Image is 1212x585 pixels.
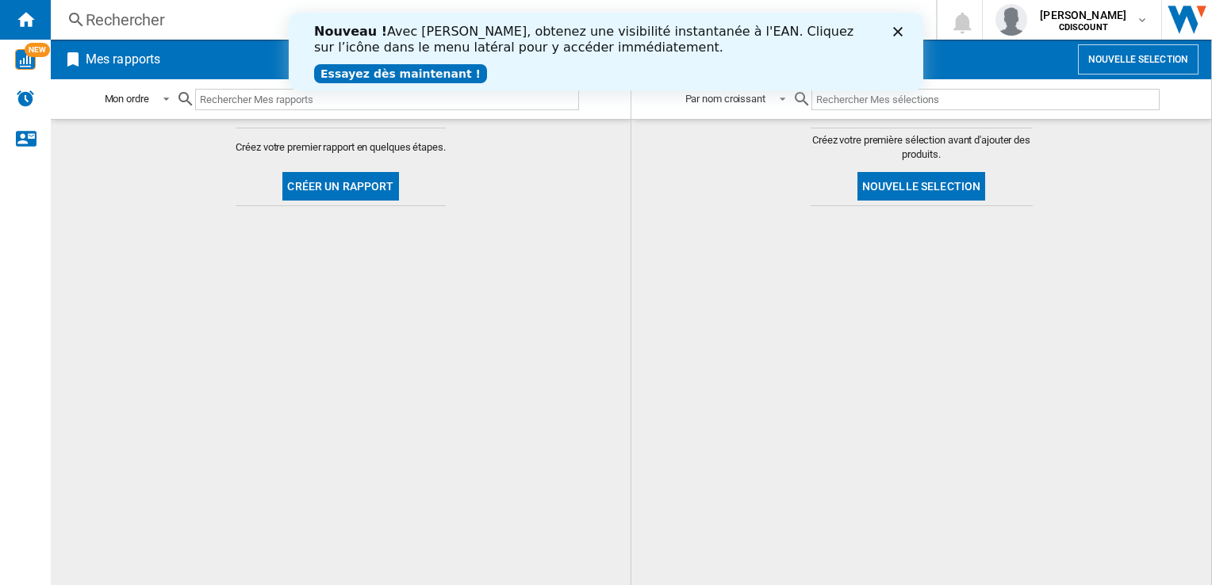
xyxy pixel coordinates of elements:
b: CDISCOUNT [1059,22,1108,32]
img: wise-card.svg [15,49,36,70]
div: Rechercher [86,9,895,31]
input: Rechercher Mes rapports [195,89,579,110]
span: NEW [25,43,50,57]
div: Par nom croissant [685,93,765,105]
input: Rechercher Mes sélections [811,89,1160,110]
span: [PERSON_NAME] [1040,7,1126,23]
button: Nouvelle selection [1078,44,1199,75]
span: Créez votre premier rapport en quelques étapes. [236,140,445,155]
span: Créez votre première sélection avant d'ajouter des produits. [811,133,1033,162]
h2: Mes rapports [82,44,163,75]
div: Fermer [604,14,620,24]
iframe: Intercom live chat bannière [289,13,923,90]
img: alerts-logo.svg [16,89,35,108]
button: Nouvelle selection [857,172,986,201]
button: Créer un rapport [282,172,398,201]
img: profile.jpg [995,4,1027,36]
div: Mon ordre [105,93,149,105]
